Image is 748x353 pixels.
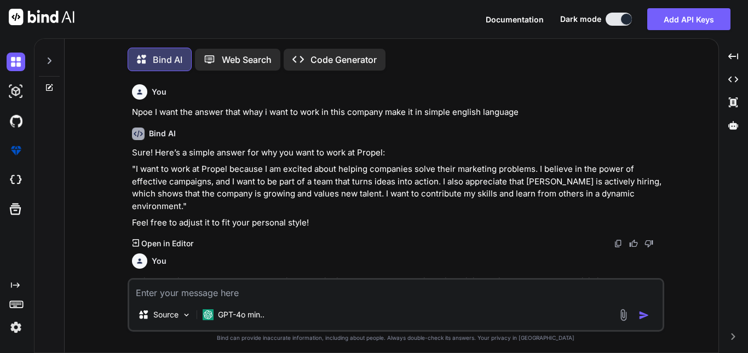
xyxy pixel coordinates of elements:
[132,106,662,119] p: Npoe I want the answer that whay i want to work in this company make it in simple english language
[310,53,377,66] p: Code Generator
[617,309,630,321] img: attachment
[645,239,653,248] img: dislike
[7,53,25,71] img: darkChat
[9,9,74,25] img: Bind AI
[614,239,623,248] img: copy
[7,171,25,189] img: cloudideIcon
[486,14,544,25] button: Documentation
[153,309,179,320] p: Source
[132,147,662,159] p: Sure! Here’s a simple answer for why you want to work at Propel:
[560,14,601,25] span: Dark mode
[132,217,662,229] p: Feel free to adjust it to fit your personal style!
[222,53,272,66] p: Web Search
[638,310,649,321] img: icon
[153,53,182,66] p: Bind AI
[203,309,214,320] img: GPT-4o mini
[7,82,25,101] img: darkAi-studio
[182,310,191,320] img: Pick Models
[647,8,730,30] button: Add API Keys
[132,163,662,212] p: "I want to work at Propel because I am excited about helping companies solve their marketing prob...
[629,239,638,248] img: like
[141,238,193,249] p: Open in Editor
[7,112,25,130] img: githubDark
[149,128,176,139] h6: Bind AI
[152,256,166,267] h6: You
[128,334,664,342] p: Bind can provide inaccurate information, including about people. Always double-check its answers....
[7,141,25,160] img: premium
[7,318,25,337] img: settings
[486,15,544,24] span: Documentation
[152,86,166,97] h6: You
[218,309,264,320] p: GPT-4o min..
